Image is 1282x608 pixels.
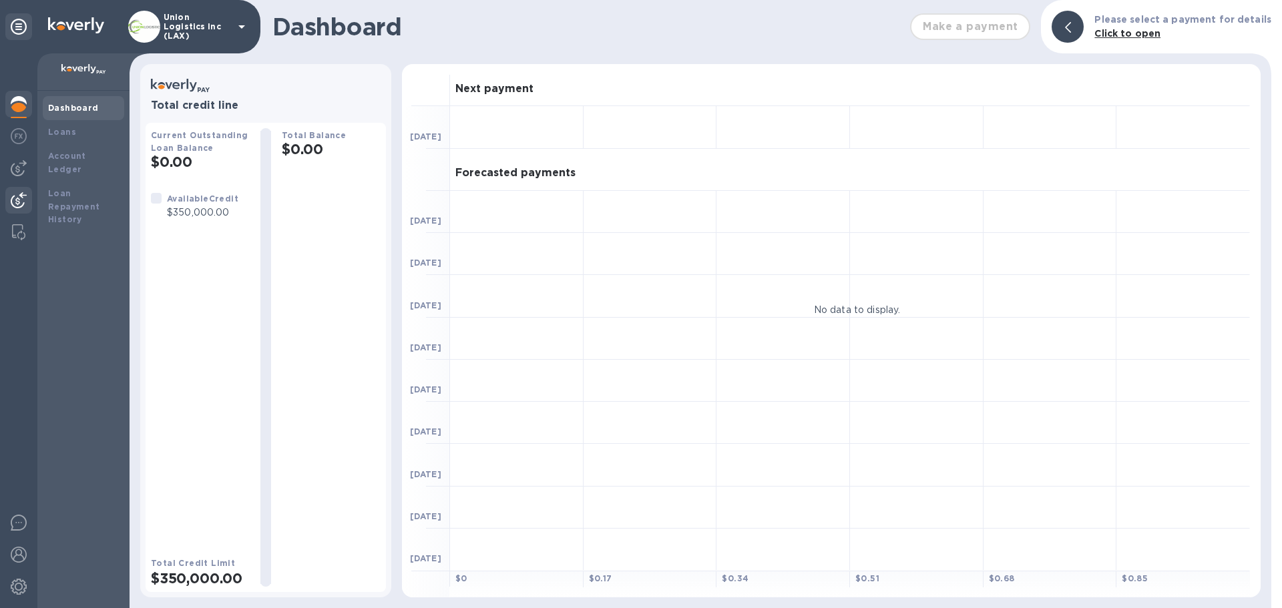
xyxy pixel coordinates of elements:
[151,558,235,568] b: Total Credit Limit
[11,128,27,144] img: Foreign exchange
[455,83,533,95] h3: Next payment
[455,573,467,583] b: $ 0
[282,141,381,158] h2: $0.00
[855,573,879,583] b: $ 0.51
[814,302,901,316] p: No data to display.
[410,216,441,226] b: [DATE]
[1094,14,1271,25] b: Please select a payment for details
[48,103,99,113] b: Dashboard
[151,99,381,112] h3: Total credit line
[410,469,441,479] b: [DATE]
[167,194,238,204] b: Available Credit
[167,206,238,220] p: $350,000.00
[151,154,250,170] h2: $0.00
[722,573,749,583] b: $ 0.34
[410,426,441,436] b: [DATE]
[410,300,441,310] b: [DATE]
[1094,28,1160,39] b: Click to open
[151,130,248,153] b: Current Outstanding Loan Balance
[164,13,230,41] p: Union Logistics Inc (LAX)
[272,13,903,41] h1: Dashboard
[410,342,441,352] b: [DATE]
[48,17,104,33] img: Logo
[48,188,100,225] b: Loan Repayment History
[589,573,612,583] b: $ 0.17
[410,258,441,268] b: [DATE]
[410,553,441,563] b: [DATE]
[1122,573,1148,583] b: $ 0.85
[48,151,86,174] b: Account Ledger
[410,511,441,521] b: [DATE]
[48,127,76,137] b: Loans
[410,131,441,141] b: [DATE]
[989,573,1015,583] b: $ 0.68
[282,130,346,140] b: Total Balance
[5,13,32,40] div: Unpin categories
[455,167,576,180] h3: Forecasted payments
[410,384,441,394] b: [DATE]
[151,570,250,587] h2: $350,000.00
